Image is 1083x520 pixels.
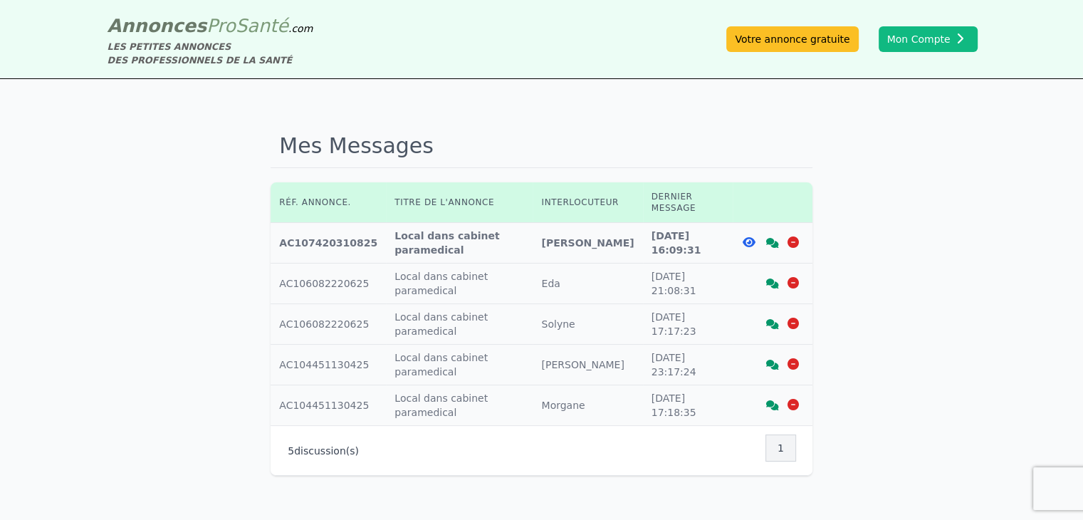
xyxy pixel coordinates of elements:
i: Supprimer la discussion [788,358,799,370]
td: AC104451130425 [271,385,386,426]
i: Supprimer la discussion [788,236,799,248]
i: Voir la discussion [766,360,779,370]
button: Mon Compte [879,26,978,52]
td: AC106082220625 [271,264,386,304]
th: Titre de l'annonce [386,182,533,223]
i: Supprimer la discussion [788,318,799,329]
span: 1 [778,441,784,455]
td: Local dans cabinet paramedical [386,264,533,304]
span: .com [288,23,313,34]
p: discussion(s) [288,444,359,458]
span: Annonces [108,15,207,36]
i: Voir la discussion [766,279,779,288]
td: [DATE] 17:17:23 [643,304,733,345]
td: Local dans cabinet paramedical [386,345,533,385]
i: Voir l'annonce [742,236,755,248]
i: Supprimer la discussion [788,277,799,288]
th: Interlocuteur [533,182,642,223]
td: Morgane [533,385,642,426]
a: AnnoncesProSanté.com [108,15,313,36]
i: Voir la discussion [766,319,779,329]
td: [DATE] 17:18:35 [643,385,733,426]
td: Solyne [533,304,642,345]
td: AC106082220625 [271,304,386,345]
td: Eda [533,264,642,304]
th: Dernier message [643,182,733,223]
td: AC107420310825 [271,223,386,264]
td: Local dans cabinet paramedical [386,223,533,264]
td: Local dans cabinet paramedical [386,385,533,426]
td: [DATE] 16:09:31 [643,223,733,264]
i: Voir la discussion [766,400,779,410]
a: Votre annonce gratuite [726,26,858,52]
td: [DATE] 23:17:24 [643,345,733,385]
div: LES PETITES ANNONCES DES PROFESSIONNELS DE LA SANTÉ [108,40,313,67]
td: [DATE] 21:08:31 [643,264,733,304]
td: [PERSON_NAME] [533,345,642,385]
nav: Pagination [766,435,795,462]
span: 5 [288,445,294,457]
span: Santé [236,15,288,36]
span: Pro [206,15,236,36]
i: Voir la discussion [766,238,779,248]
h1: Mes Messages [271,125,812,168]
td: AC104451130425 [271,345,386,385]
td: [PERSON_NAME] [533,223,642,264]
i: Supprimer la discussion [788,399,799,410]
td: Local dans cabinet paramedical [386,304,533,345]
th: Réf. annonce. [271,182,386,223]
